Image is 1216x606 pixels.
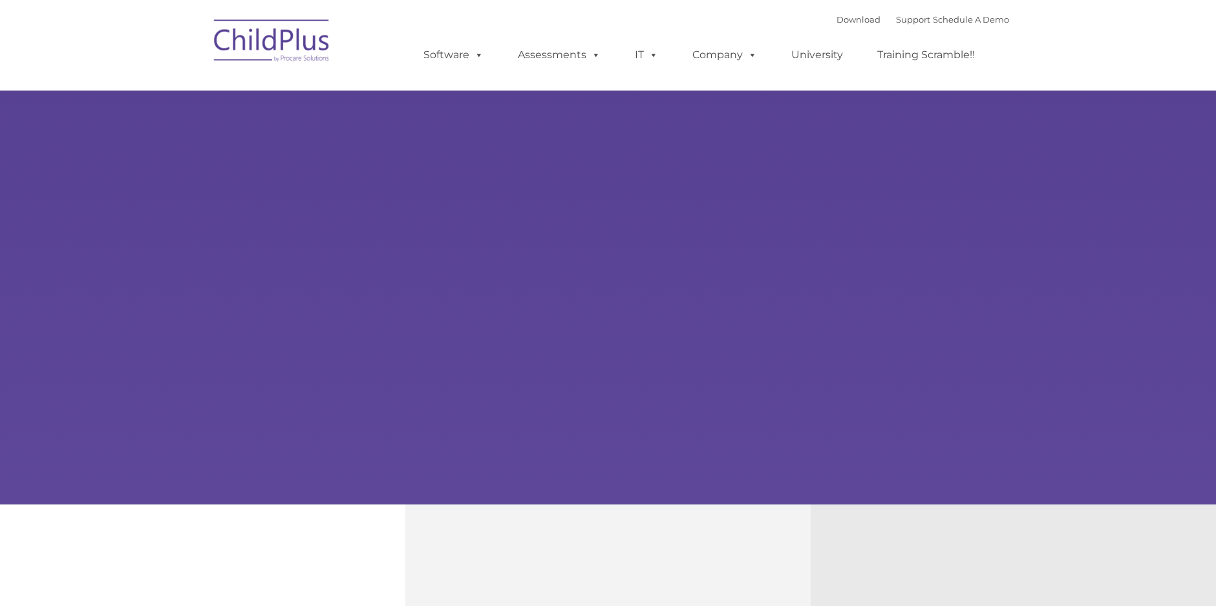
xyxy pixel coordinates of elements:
a: Training Scramble!! [864,42,988,68]
a: IT [622,42,671,68]
img: ChildPlus by Procare Solutions [208,10,337,75]
a: Support [896,14,930,25]
a: Company [679,42,770,68]
a: Assessments [505,42,613,68]
font: | [837,14,1009,25]
a: University [778,42,856,68]
a: Download [837,14,880,25]
a: Software [411,42,496,68]
a: Schedule A Demo [933,14,1009,25]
